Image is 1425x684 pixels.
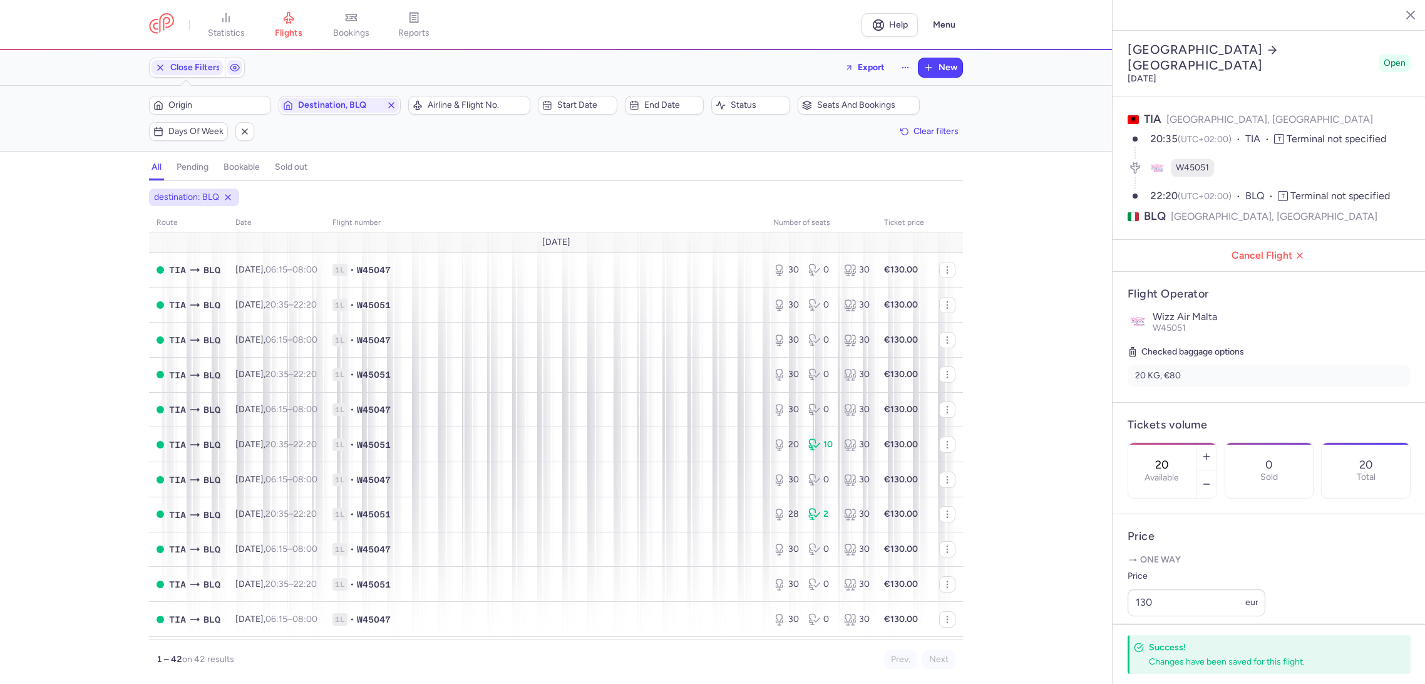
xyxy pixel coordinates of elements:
[884,299,918,310] strong: €130.00
[149,122,228,141] button: Days of week
[808,543,833,556] div: 0
[1128,529,1411,544] h4: Price
[170,63,220,73] span: Close Filters
[773,368,798,381] div: 30
[235,299,317,310] span: [DATE],
[350,403,354,416] span: •
[292,334,317,345] time: 08:00
[1128,589,1265,616] input: ---
[265,404,317,415] span: –
[428,100,526,110] span: Airline & Flight No.
[350,543,354,556] span: •
[1260,472,1278,482] p: Sold
[1153,311,1411,323] p: Wizz Air Malta
[294,369,317,380] time: 22:20
[889,20,908,29] span: Help
[1274,134,1284,144] span: T
[357,368,391,381] span: W45051
[203,613,220,626] span: Guglielmo Marconi, Bologna, Italy
[169,578,186,591] span: Rinas Mother Teresa, Tirana, Albania
[350,578,354,591] span: •
[918,58,962,77] button: New
[350,474,354,486] span: •
[1359,459,1373,471] p: 20
[1128,73,1156,84] time: [DATE]
[332,438,347,451] span: 1L
[265,579,289,589] time: 20:35
[169,403,186,417] span: TIA
[1149,656,1383,668] div: Changes have been saved for this flight.
[1148,159,1166,177] figure: W4 airline logo
[1128,287,1411,301] h4: Flight Operator
[884,579,918,589] strong: €130.00
[235,264,317,275] span: [DATE],
[357,299,391,311] span: W45051
[884,474,918,485] strong: €130.00
[844,438,869,451] div: 30
[1128,365,1411,387] li: 20 KG, €80
[235,579,317,589] span: [DATE],
[235,369,317,380] span: [DATE],
[808,368,833,381] div: 0
[1166,113,1373,125] span: [GEOGRAPHIC_DATA], [GEOGRAPHIC_DATA]
[332,613,347,626] span: 1L
[884,439,918,450] strong: €130.00
[1245,132,1274,147] span: TIA
[808,403,833,416] div: 0
[265,614,317,624] span: –
[858,63,885,72] span: Export
[1265,459,1273,471] p: 0
[203,298,220,312] span: Guglielmo Marconi, Bologna, Italy
[203,368,220,382] span: Guglielmo Marconi, Bologna, Italy
[169,613,186,626] span: TIA
[808,334,833,346] div: 0
[265,579,317,589] span: –
[157,654,182,665] strong: 1 – 42
[332,403,347,416] span: 1L
[350,368,354,381] span: •
[1128,42,1374,73] h2: [GEOGRAPHIC_DATA] [GEOGRAPHIC_DATA]
[808,299,833,311] div: 0
[884,334,918,345] strong: €130.00
[1145,473,1179,483] label: Available
[203,473,220,487] span: Guglielmo Marconi, Bologna, Italy
[357,438,391,451] span: W45051
[844,403,869,416] div: 30
[235,614,317,624] span: [DATE],
[884,614,918,624] strong: €130.00
[1278,191,1288,201] span: T
[265,544,317,554] span: –
[844,264,869,276] div: 30
[1178,134,1232,145] span: (UTC+02:00)
[773,403,798,416] div: 30
[195,11,257,39] a: statistics
[773,299,798,311] div: 30
[1153,323,1186,333] span: W45051
[1384,57,1406,70] span: Open
[862,13,918,37] a: Help
[844,474,869,486] div: 30
[357,264,391,276] span: W45047
[203,403,220,417] span: Guglielmo Marconi, Bologna, Italy
[332,368,347,381] span: 1L
[169,298,186,312] span: Rinas Mother Teresa, Tirana, Albania
[773,543,798,556] div: 30
[275,162,307,173] h4: sold out
[408,96,530,115] button: Airline & Flight No.
[294,509,317,519] time: 22:20
[169,438,186,452] span: Rinas Mother Teresa, Tirana, Albania
[884,264,918,275] strong: €130.00
[773,578,798,591] div: 30
[808,613,833,626] div: 0
[150,58,225,77] button: Close Filters
[332,543,347,556] span: 1L
[1128,554,1411,566] p: One way
[265,474,287,485] time: 06:15
[294,299,317,310] time: 22:20
[265,544,287,554] time: 06:15
[149,96,271,115] button: Origin
[808,264,833,276] div: 0
[398,28,430,39] span: reports
[1290,190,1390,202] span: Terminal not specified
[169,542,186,556] span: TIA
